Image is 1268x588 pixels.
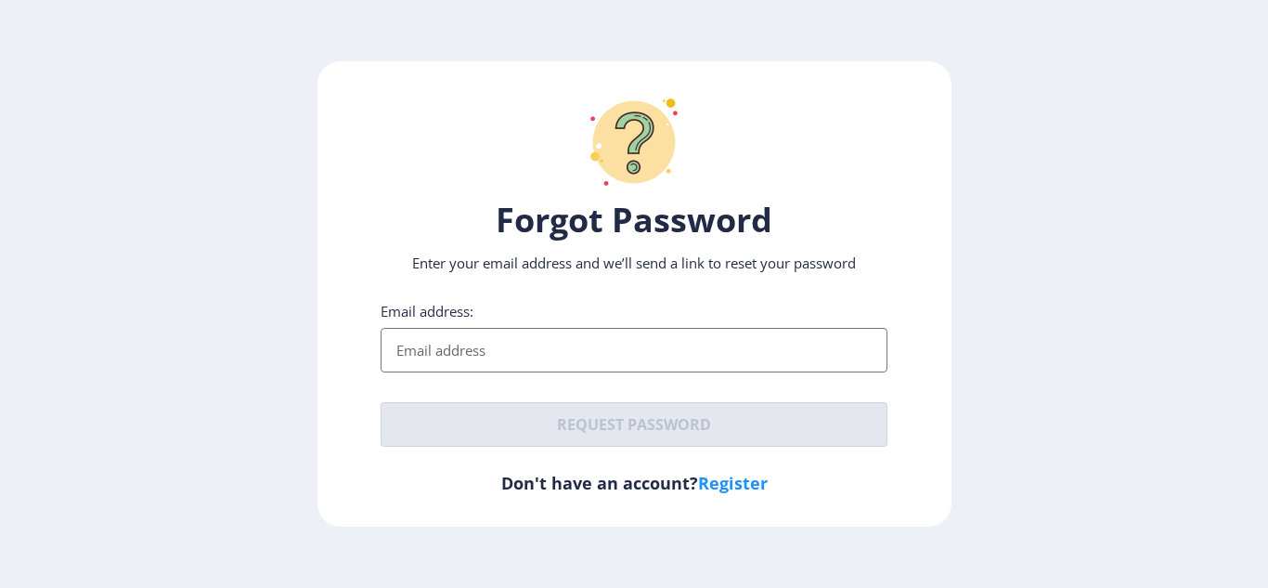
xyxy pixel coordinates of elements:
[578,86,690,198] img: question-mark
[698,472,768,494] a: Register
[381,198,887,242] h1: Forgot Password
[381,254,887,272] p: Enter your email address and we’ll send a link to reset your password
[381,472,887,494] h6: Don't have an account?
[381,328,887,372] input: Email address
[381,402,887,447] button: Request password
[381,302,473,320] label: Email address:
